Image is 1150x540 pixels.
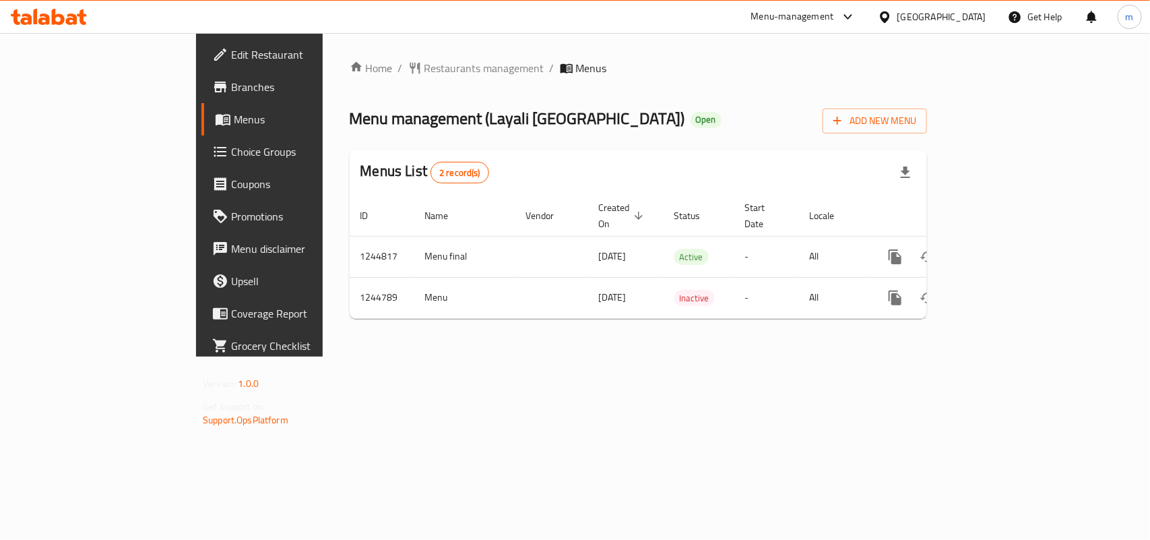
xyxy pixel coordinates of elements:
td: - [734,277,799,318]
span: Menus [576,60,607,76]
nav: breadcrumb [350,60,927,76]
td: - [734,236,799,277]
span: Version: [203,375,236,392]
a: Choice Groups [201,136,388,168]
button: Change Status [912,241,944,273]
span: Upsell [231,273,377,289]
span: Coupons [231,176,377,192]
span: Coverage Report [231,305,377,322]
span: Name [425,208,466,224]
td: Menu [414,277,515,318]
span: 2 record(s) [431,167,488,179]
div: [GEOGRAPHIC_DATA] [897,9,986,24]
span: Open [691,114,722,125]
a: Menu disclaimer [201,233,388,265]
h2: Menus List [360,161,489,183]
span: [DATE] [599,247,627,265]
td: Menu final [414,236,515,277]
a: Restaurants management [408,60,544,76]
span: Start Date [745,200,783,232]
span: [DATE] [599,289,627,306]
span: Choice Groups [231,144,377,160]
span: Status [674,208,718,224]
span: Restaurants management [424,60,544,76]
li: / [550,60,554,76]
span: Active [674,249,709,265]
td: All [799,277,868,318]
table: enhanced table [350,196,1019,319]
button: more [879,282,912,314]
td: All [799,236,868,277]
span: Menu disclaimer [231,241,377,257]
div: Export file [889,156,922,189]
span: Get support on: [203,398,265,415]
th: Actions [868,196,1019,237]
span: Inactive [674,291,715,306]
span: Created On [599,200,647,232]
a: Edit Restaurant [201,38,388,71]
span: Promotions [231,208,377,224]
button: Add New Menu [823,109,927,133]
span: Grocery Checklist [231,338,377,354]
a: Branches [201,71,388,103]
div: Total records count [430,162,489,183]
button: more [879,241,912,273]
span: Locale [810,208,852,224]
span: m [1126,9,1134,24]
a: Menus [201,103,388,136]
span: Branches [231,79,377,95]
span: Menus [234,111,377,127]
a: Grocery Checklist [201,330,388,362]
span: Vendor [526,208,572,224]
span: ID [360,208,386,224]
span: Menu management ( Layali [GEOGRAPHIC_DATA] ) [350,103,685,133]
span: Add New Menu [833,113,916,129]
div: Menu-management [751,9,834,25]
button: Change Status [912,282,944,314]
a: Promotions [201,200,388,233]
a: Upsell [201,265,388,297]
li: / [398,60,403,76]
a: Coupons [201,168,388,200]
a: Support.OpsPlatform [203,411,288,429]
a: Coverage Report [201,297,388,330]
div: Open [691,112,722,128]
span: Edit Restaurant [231,47,377,63]
span: 1.0.0 [238,375,259,392]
